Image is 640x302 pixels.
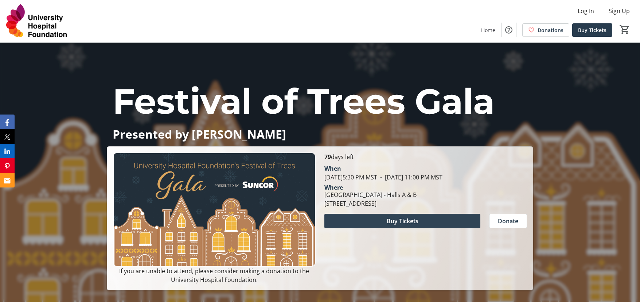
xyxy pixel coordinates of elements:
span: Log In [578,7,594,15]
a: Donations [522,23,569,37]
button: Log In [572,5,600,17]
img: Campaign CTA Media Photo [113,152,316,267]
p: days left [324,152,527,161]
div: [GEOGRAPHIC_DATA] - Halls A & B [324,190,417,199]
span: - [377,173,385,181]
img: University Hospital Foundation's Logo [4,3,69,39]
span: Donate [498,217,518,225]
span: Buy Tickets [578,26,606,34]
button: Buy Tickets [324,214,480,228]
p: Presented by [PERSON_NAME] [113,128,528,140]
button: Donate [489,214,527,228]
div: When [324,164,341,173]
span: Sign Up [609,7,630,15]
span: [DATE] 5:30 PM MST [324,173,377,181]
a: Home [475,23,501,37]
button: Help [502,23,516,37]
span: [DATE] 11:00 PM MST [377,173,442,181]
span: Buy Tickets [387,217,418,225]
span: Donations [538,26,563,34]
div: [STREET_ADDRESS] [324,199,417,208]
button: Cart [618,23,631,36]
p: If you are unable to attend, please consider making a donation to the University Hospital Foundat... [113,267,316,284]
button: Sign Up [603,5,636,17]
span: Festival of Trees Gala [113,80,495,123]
a: Buy Tickets [572,23,612,37]
div: Where [324,185,343,190]
span: Home [481,26,495,34]
span: 79 [324,153,331,161]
